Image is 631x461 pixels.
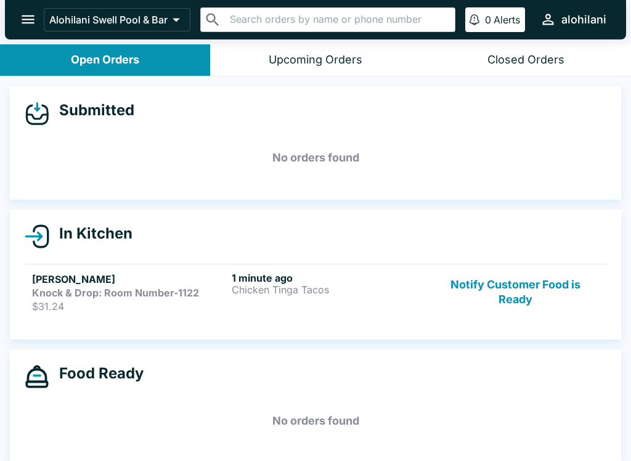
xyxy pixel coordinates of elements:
[49,224,132,243] h4: In Kitchen
[49,364,144,383] h4: Food Ready
[12,4,44,35] button: open drawer
[49,101,134,120] h4: Submitted
[432,272,599,312] button: Notify Customer Food is Ready
[561,12,606,27] div: alohilani
[71,53,139,67] div: Open Orders
[232,272,426,284] h6: 1 minute ago
[226,11,450,28] input: Search orders by name or phone number
[25,136,606,180] h5: No orders found
[49,14,168,26] p: Alohilani Swell Pool & Bar
[269,53,362,67] div: Upcoming Orders
[32,272,227,287] h5: [PERSON_NAME]
[32,300,227,312] p: $31.24
[485,14,491,26] p: 0
[487,53,564,67] div: Closed Orders
[44,8,190,31] button: Alohilani Swell Pool & Bar
[494,14,520,26] p: Alerts
[25,264,606,320] a: [PERSON_NAME]Knock & Drop: Room Number-1122$31.241 minute agoChicken Tinga TacosNotify Customer F...
[535,6,611,33] button: alohilani
[232,284,426,295] p: Chicken Tinga Tacos
[32,287,199,299] strong: Knock & Drop: Room Number-1122
[25,399,606,443] h5: No orders found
